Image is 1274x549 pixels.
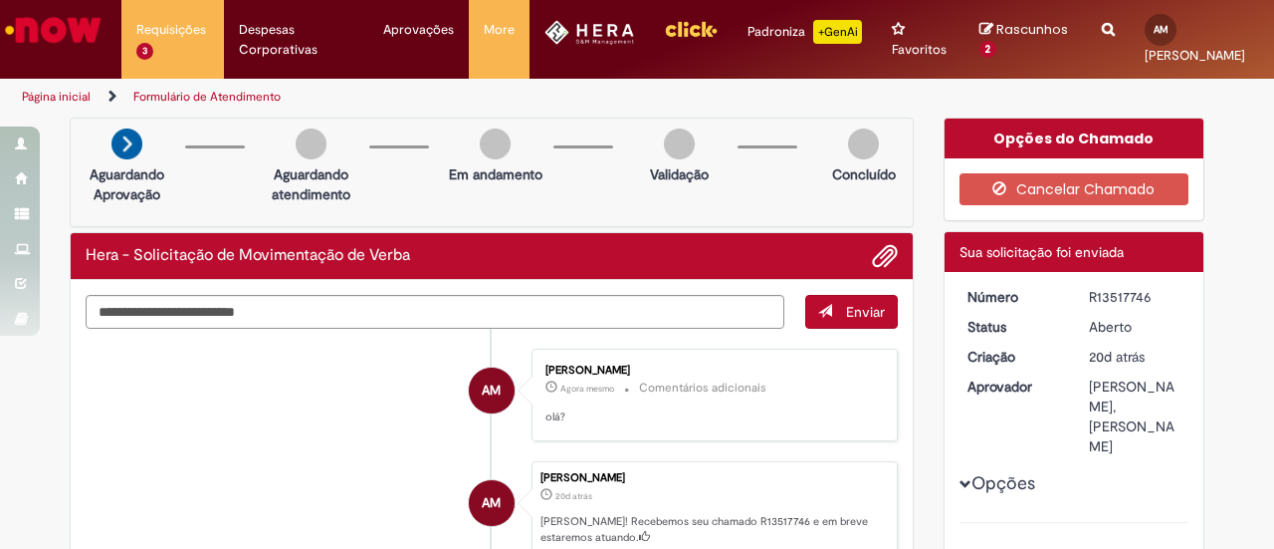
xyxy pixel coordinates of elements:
div: [PERSON_NAME] [540,472,887,484]
small: Comentários adicionais [639,380,766,397]
button: Enviar [805,295,898,329]
p: Em andamento [449,164,542,184]
div: Opções do Chamado [945,119,1204,158]
a: Formulário de Atendimento [133,89,281,105]
p: Aguardando atendimento [263,164,359,204]
span: Agora mesmo [560,383,614,395]
div: Ana Clara Moraes Manso [469,480,515,526]
div: 10/09/2025 18:39:54 [1089,347,1181,367]
div: Padroniza [747,20,862,44]
img: click_logo_yellow_360x200.png [664,14,718,44]
dt: Criação [953,347,1075,367]
span: 20d atrás [1089,348,1145,366]
span: 3 [136,43,153,60]
img: ServiceNow [2,10,105,50]
span: AM [482,479,501,527]
span: Enviar [846,303,885,321]
textarea: Digite sua mensagem aqui... [86,295,784,328]
img: arrow-next.png [111,129,142,159]
span: AM [482,367,501,414]
span: Requisições [136,20,206,40]
span: More [484,20,515,40]
time: 10/09/2025 18:39:54 [1089,348,1145,366]
dt: Aprovador [953,377,1075,397]
time: 10/09/2025 18:39:54 [555,490,592,502]
dt: Número [953,287,1075,307]
span: 20d atrás [555,490,592,502]
span: Despesas Corporativas [239,20,353,60]
p: Aguardando Aprovação [79,164,175,204]
span: 2 [979,41,997,59]
span: [PERSON_NAME] [1145,47,1245,64]
img: img-circle-grey.png [664,129,695,159]
span: Sua solicitação foi enviada [959,243,1124,261]
img: HeraLogo.png [544,20,635,45]
h2: Hera - Solicitação de Movimentação de Verba Histórico de tíquete [86,247,410,265]
span: Rascunhos [996,20,1068,39]
button: Cancelar Chamado [959,173,1189,205]
a: Rascunhos [979,21,1073,58]
time: 30/09/2025 09:04:23 [560,383,614,395]
span: AM [1154,23,1168,36]
button: Adicionar anexos [872,243,898,269]
p: Concluído [832,164,896,184]
span: Favoritos [892,40,947,60]
dt: Status [953,317,1075,337]
div: [PERSON_NAME] [545,365,877,377]
span: Aprovações [383,20,454,40]
a: Página inicial [22,89,91,105]
div: Ana Clara Moraes Manso [469,368,515,413]
p: Validação [650,164,709,184]
img: img-circle-grey.png [848,129,879,159]
ul: Trilhas de página [15,79,834,116]
div: Aberto [1089,317,1181,337]
div: [PERSON_NAME], [PERSON_NAME] [1089,377,1181,456]
p: [PERSON_NAME]! Recebemos seu chamado R13517746 e em breve estaremos atuando. [540,514,887,545]
img: img-circle-grey.png [296,129,326,159]
p: +GenAi [813,20,862,44]
div: R13517746 [1089,287,1181,307]
img: img-circle-grey.png [480,129,511,159]
p: olá? [545,410,877,425]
